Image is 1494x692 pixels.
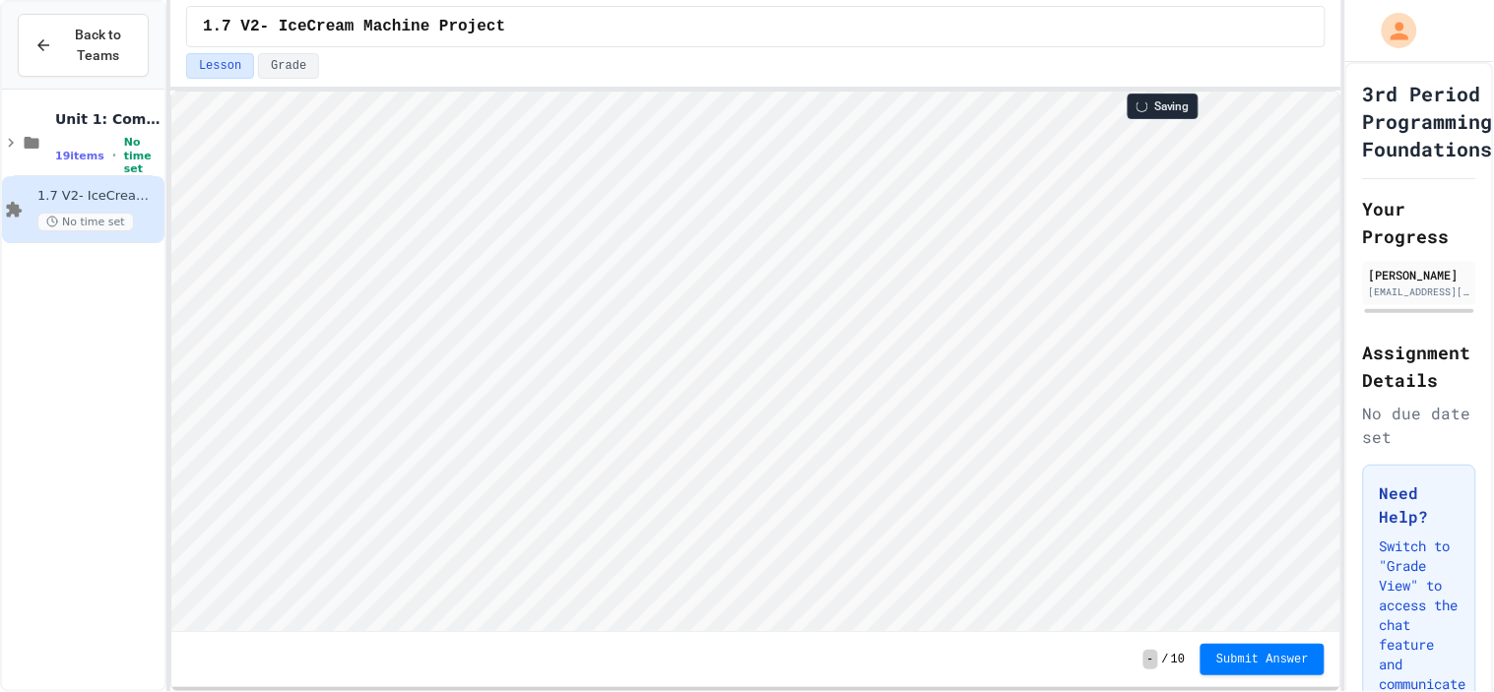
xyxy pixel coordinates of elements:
[203,15,505,38] span: 1.7 V2- IceCream Machine Project
[1363,80,1493,162] h1: 3rd Period Programming Foundations
[1143,650,1158,669] span: -
[1216,652,1309,667] span: Submit Answer
[55,110,161,128] span: Unit 1: Computational Thinking & Problem Solving
[186,53,254,79] button: Lesson
[258,53,319,79] button: Grade
[112,148,116,163] span: •
[18,14,149,77] button: Back to Teams
[171,92,1340,631] iframe: Snap! Programming Environment
[1154,98,1190,114] span: Saving
[37,213,134,231] span: No time set
[1380,481,1460,529] h3: Need Help?
[55,150,104,162] span: 19 items
[1201,644,1325,675] button: Submit Answer
[1363,402,1476,449] div: No due date set
[37,188,161,205] span: 1.7 V2- IceCream Machine Project
[1363,339,1476,394] h2: Assignment Details
[1171,652,1185,667] span: 10
[1361,8,1422,53] div: My Account
[64,25,132,66] span: Back to Teams
[1369,284,1470,299] div: [EMAIL_ADDRESS][DOMAIN_NAME]
[1162,652,1169,667] span: /
[1369,266,1470,283] div: [PERSON_NAME]
[1363,195,1476,250] h2: Your Progress
[124,136,161,175] span: No time set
